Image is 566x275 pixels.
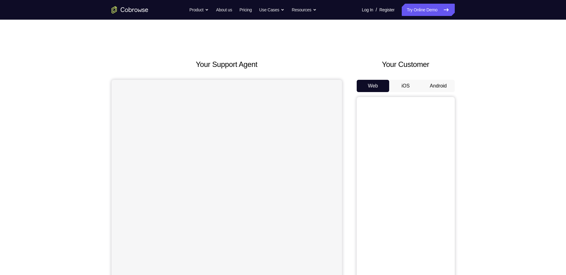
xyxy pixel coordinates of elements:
[112,6,148,14] a: Go to the home page
[376,6,377,14] span: /
[357,59,455,70] h2: Your Customer
[259,4,284,16] button: Use Cases
[216,4,232,16] a: About us
[389,80,422,92] button: iOS
[402,4,454,16] a: Try Online Demo
[379,4,394,16] a: Register
[112,59,342,70] h2: Your Support Agent
[362,4,373,16] a: Log In
[422,80,455,92] button: Android
[292,4,317,16] button: Resources
[189,4,209,16] button: Product
[239,4,252,16] a: Pricing
[357,80,389,92] button: Web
